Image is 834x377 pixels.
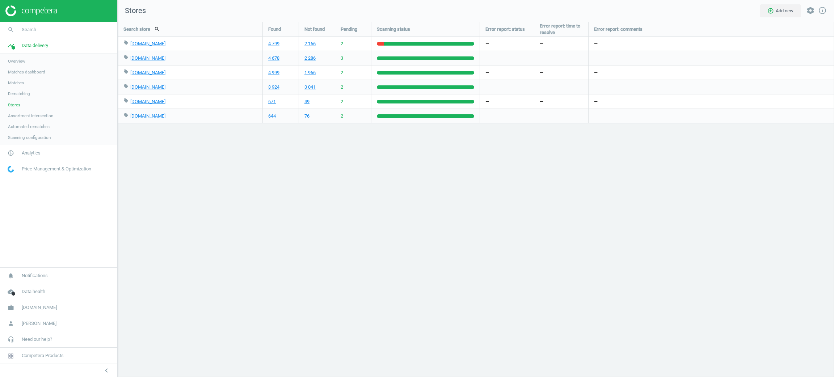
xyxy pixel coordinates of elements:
[8,58,25,64] span: Overview
[22,304,57,311] span: [DOMAIN_NAME]
[304,55,316,62] a: 2 286
[589,65,834,80] div: —
[480,80,534,94] div: —
[5,5,57,16] img: ajHJNr6hYgQAAAAASUVORK5CYII=
[4,39,18,52] i: timeline
[540,23,583,36] span: Error report: time to resolve
[8,80,24,86] span: Matches
[806,6,815,15] i: settings
[480,94,534,109] div: —
[4,332,18,346] i: headset_mic
[123,55,129,60] i: local_offer
[22,336,52,343] span: Need our help?
[594,26,643,33] span: Error report: comments
[123,40,129,45] i: local_offer
[304,98,309,105] a: 49
[480,37,534,51] div: —
[480,109,534,123] div: —
[341,26,357,33] span: Pending
[589,51,834,65] div: —
[803,3,818,18] button: settings
[97,366,115,375] button: chevron_left
[540,98,543,105] span: —
[268,41,279,47] a: 4 799
[304,84,316,90] a: 3 041
[4,317,18,330] i: person
[341,98,343,105] span: 2
[22,150,41,156] span: Analytics
[8,135,51,140] span: Scanning configuration
[268,26,281,33] span: Found
[22,42,48,49] span: Data delivery
[480,51,534,65] div: —
[589,94,834,109] div: —
[540,55,543,62] span: —
[818,6,827,16] a: info_outline
[341,41,343,47] span: 2
[123,84,129,89] i: local_offer
[540,69,543,76] span: —
[8,124,50,130] span: Automated rematches
[268,55,279,62] a: 4 678
[304,26,325,33] span: Not found
[118,6,146,16] span: Stores
[22,272,48,279] span: Notifications
[268,98,276,105] a: 671
[4,269,18,283] i: notifications
[123,69,129,74] i: local_offer
[268,69,279,76] a: 4 999
[341,55,343,62] span: 3
[130,41,165,46] a: [DOMAIN_NAME]
[22,288,45,295] span: Data health
[304,113,309,119] a: 76
[22,320,56,327] span: [PERSON_NAME]
[130,70,165,75] a: [DOMAIN_NAME]
[268,84,279,90] a: 3 924
[8,166,14,173] img: wGWNvw8QSZomAAAAABJRU5ErkJggg==
[341,69,343,76] span: 2
[22,352,64,359] span: Competera Products
[589,37,834,51] div: —
[8,69,45,75] span: Matches dashboard
[8,113,53,119] span: Assortment intersection
[540,41,543,47] span: —
[22,166,91,172] span: Price Management & Optimization
[268,113,276,119] a: 644
[4,285,18,298] i: cloud_done
[130,113,165,119] a: [DOMAIN_NAME]
[480,65,534,80] div: —
[4,301,18,314] i: work
[130,84,165,90] a: [DOMAIN_NAME]
[540,84,543,90] span: —
[485,26,525,33] span: Error report: status
[341,84,343,90] span: 2
[4,146,18,160] i: pie_chart_outlined
[4,23,18,37] i: search
[8,91,30,97] span: Rematching
[341,113,343,119] span: 2
[818,6,827,15] i: info_outline
[8,102,20,108] span: Stores
[589,109,834,123] div: —
[130,55,165,61] a: [DOMAIN_NAME]
[118,22,262,36] div: Search store
[760,4,801,17] button: add_circle_outlineAdd new
[304,41,316,47] a: 2 166
[377,26,410,33] span: Scanning status
[767,8,774,14] i: add_circle_outline
[150,23,164,35] button: search
[123,98,129,103] i: local_offer
[22,26,36,33] span: Search
[102,366,111,375] i: chevron_left
[130,99,165,104] a: [DOMAIN_NAME]
[123,113,129,118] i: local_offer
[589,80,834,94] div: —
[304,69,316,76] a: 1 966
[540,113,543,119] span: —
